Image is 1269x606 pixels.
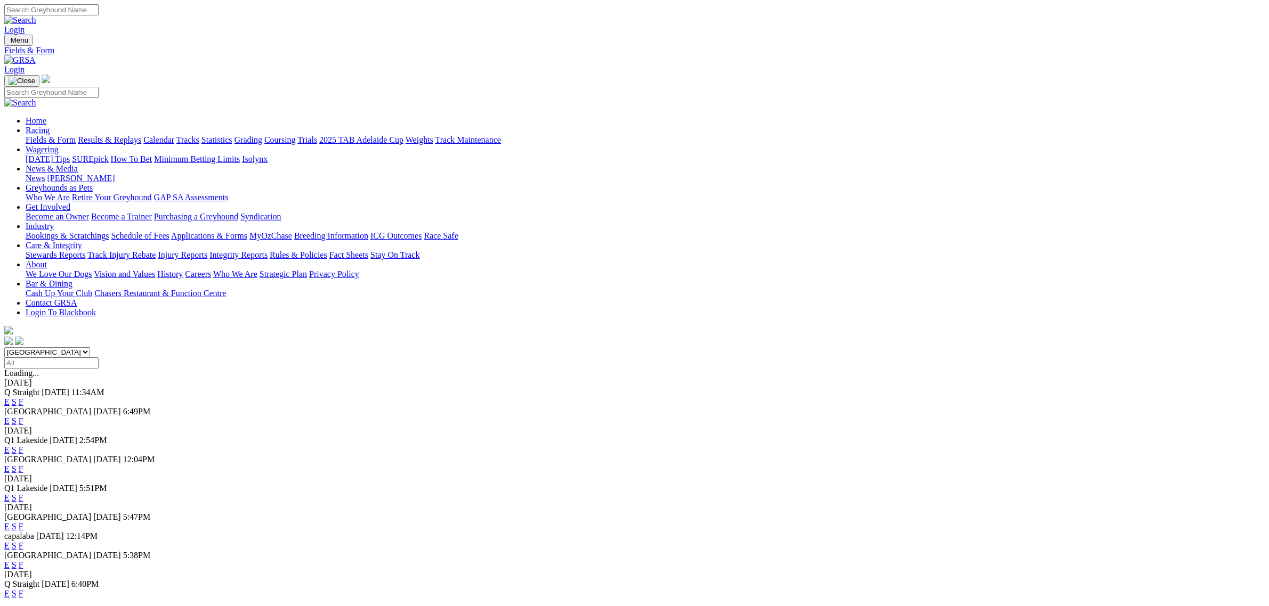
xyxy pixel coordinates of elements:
[19,445,23,454] a: F
[19,397,23,406] a: F
[4,570,1265,579] div: [DATE]
[424,231,458,240] a: Race Safe
[66,531,98,541] span: 12:14PM
[12,541,17,550] a: S
[4,445,10,454] a: E
[26,135,1265,145] div: Racing
[157,269,183,279] a: History
[264,135,296,144] a: Coursing
[4,512,91,521] span: [GEOGRAPHIC_DATA]
[319,135,403,144] a: 2025 TAB Adelaide Cup
[26,308,96,317] a: Login To Blackbook
[309,269,359,279] a: Privacy Policy
[12,589,17,598] a: S
[11,36,28,44] span: Menu
[4,531,34,541] span: capalaba
[26,174,1265,183] div: News & Media
[4,416,10,425] a: E
[91,212,152,221] a: Become a Trainer
[26,222,54,231] a: Industry
[19,541,23,550] a: F
[50,436,77,445] span: [DATE]
[185,269,211,279] a: Careers
[4,436,47,445] span: Q1 Lakeside
[19,464,23,473] a: F
[329,250,368,259] a: Fact Sheets
[26,289,92,298] a: Cash Up Your Club
[19,589,23,598] a: F
[93,455,121,464] span: [DATE]
[270,250,327,259] a: Rules & Policies
[26,164,78,173] a: News & Media
[4,426,1265,436] div: [DATE]
[72,154,108,163] a: SUREpick
[47,174,115,183] a: [PERSON_NAME]
[4,474,1265,484] div: [DATE]
[36,531,64,541] span: [DATE]
[26,250,85,259] a: Stewards Reports
[93,512,121,521] span: [DATE]
[4,541,10,550] a: E
[4,589,10,598] a: E
[26,193,70,202] a: Who We Are
[26,154,70,163] a: [DATE] Tips
[72,193,152,202] a: Retire Your Greyhound
[26,126,50,135] a: Racing
[26,202,70,211] a: Get Involved
[42,388,69,397] span: [DATE]
[4,503,1265,512] div: [DATE]
[209,250,268,259] a: Integrity Reports
[249,231,292,240] a: MyOzChase
[26,183,93,192] a: Greyhounds as Pets
[4,4,99,15] input: Search
[42,579,69,588] span: [DATE]
[4,522,10,531] a: E
[4,98,36,108] img: Search
[297,135,317,144] a: Trials
[12,493,17,502] a: S
[158,250,207,259] a: Injury Reports
[4,326,13,334] img: logo-grsa-white.png
[12,445,17,454] a: S
[4,407,91,416] span: [GEOGRAPHIC_DATA]
[4,388,39,397] span: Q Straight
[370,231,422,240] a: ICG Outcomes
[406,135,433,144] a: Weights
[154,154,240,163] a: Minimum Betting Limits
[4,560,10,569] a: E
[4,357,99,368] input: Select date
[26,289,1265,298] div: Bar & Dining
[15,337,23,345] img: twitter.svg
[79,484,107,493] span: 5:51PM
[240,212,281,221] a: Syndication
[26,260,47,269] a: About
[143,135,174,144] a: Calendar
[78,135,141,144] a: Results & Replays
[4,55,36,65] img: GRSA
[26,241,82,250] a: Care & Integrity
[71,579,99,588] span: 6:40PM
[154,193,229,202] a: GAP SA Assessments
[94,289,226,298] a: Chasers Restaurant & Function Centre
[12,397,17,406] a: S
[4,579,39,588] span: Q Straight
[12,464,17,473] a: S
[154,212,238,221] a: Purchasing a Greyhound
[370,250,419,259] a: Stay On Track
[294,231,368,240] a: Breeding Information
[26,250,1265,260] div: Care & Integrity
[26,298,77,307] a: Contact GRSA
[4,75,39,87] button: Toggle navigation
[12,560,17,569] a: S
[26,212,89,221] a: Become an Owner
[4,464,10,473] a: E
[4,493,10,502] a: E
[26,231,109,240] a: Bookings & Scratchings
[260,269,307,279] a: Strategic Plan
[26,145,59,154] a: Wagering
[94,269,155,279] a: Vision and Values
[12,416,17,425] a: S
[235,135,262,144] a: Grading
[19,493,23,502] a: F
[242,154,268,163] a: Isolynx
